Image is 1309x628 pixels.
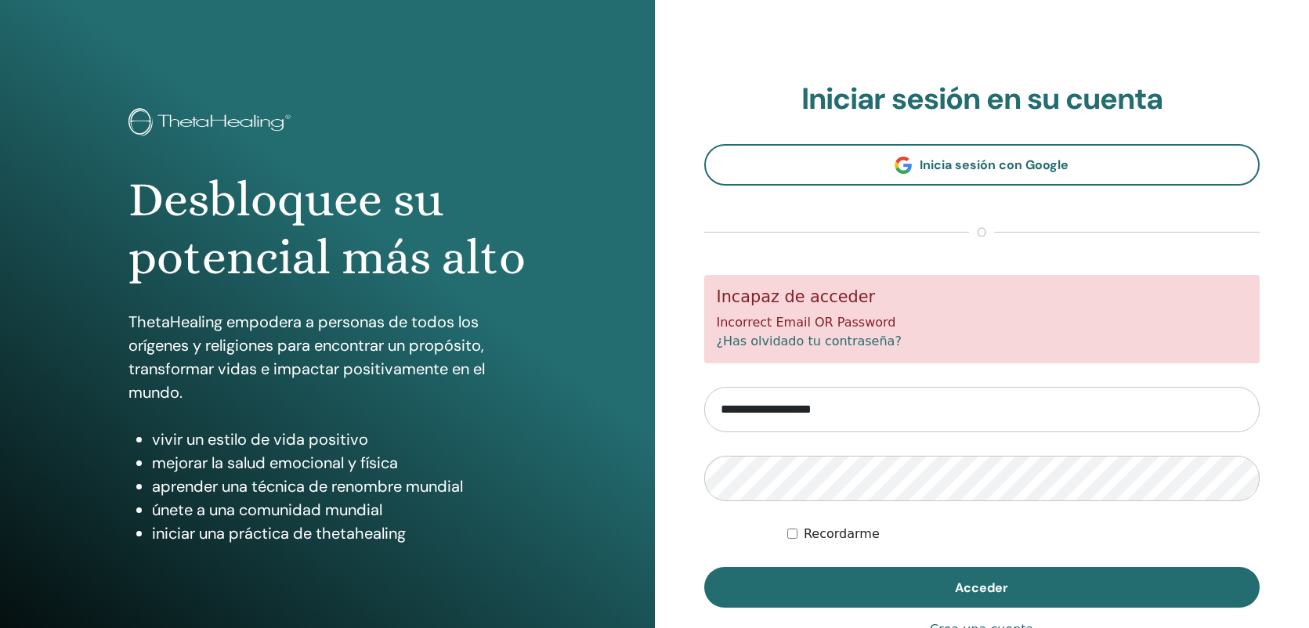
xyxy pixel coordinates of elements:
a: ¿Has olvidado tu contraseña? [717,334,902,348]
li: mejorar la salud emocional y física [152,451,526,475]
span: o [969,223,994,242]
h2: Iniciar sesión en su cuenta [704,81,1260,117]
span: Acceder [955,579,1008,596]
li: vivir un estilo de vida positivo [152,428,526,451]
li: únete a una comunidad mundial [152,498,526,522]
button: Acceder [704,567,1260,608]
h1: Desbloquee su potencial más alto [128,171,526,287]
div: Incorrect Email OR Password [704,275,1260,363]
p: ThetaHealing empodera a personas de todos los orígenes y religiones para encontrar un propósito, ... [128,310,526,404]
div: Mantenerme autenticado indefinidamente o hasta cerrar la sesión manualmente [787,525,1260,543]
li: aprender una técnica de renombre mundial [152,475,526,498]
span: Inicia sesión con Google [920,157,1069,173]
label: Recordarme [804,525,880,543]
h5: Incapaz de acceder [717,287,1248,307]
li: iniciar una práctica de thetahealing [152,522,526,545]
a: Inicia sesión con Google [704,144,1260,186]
